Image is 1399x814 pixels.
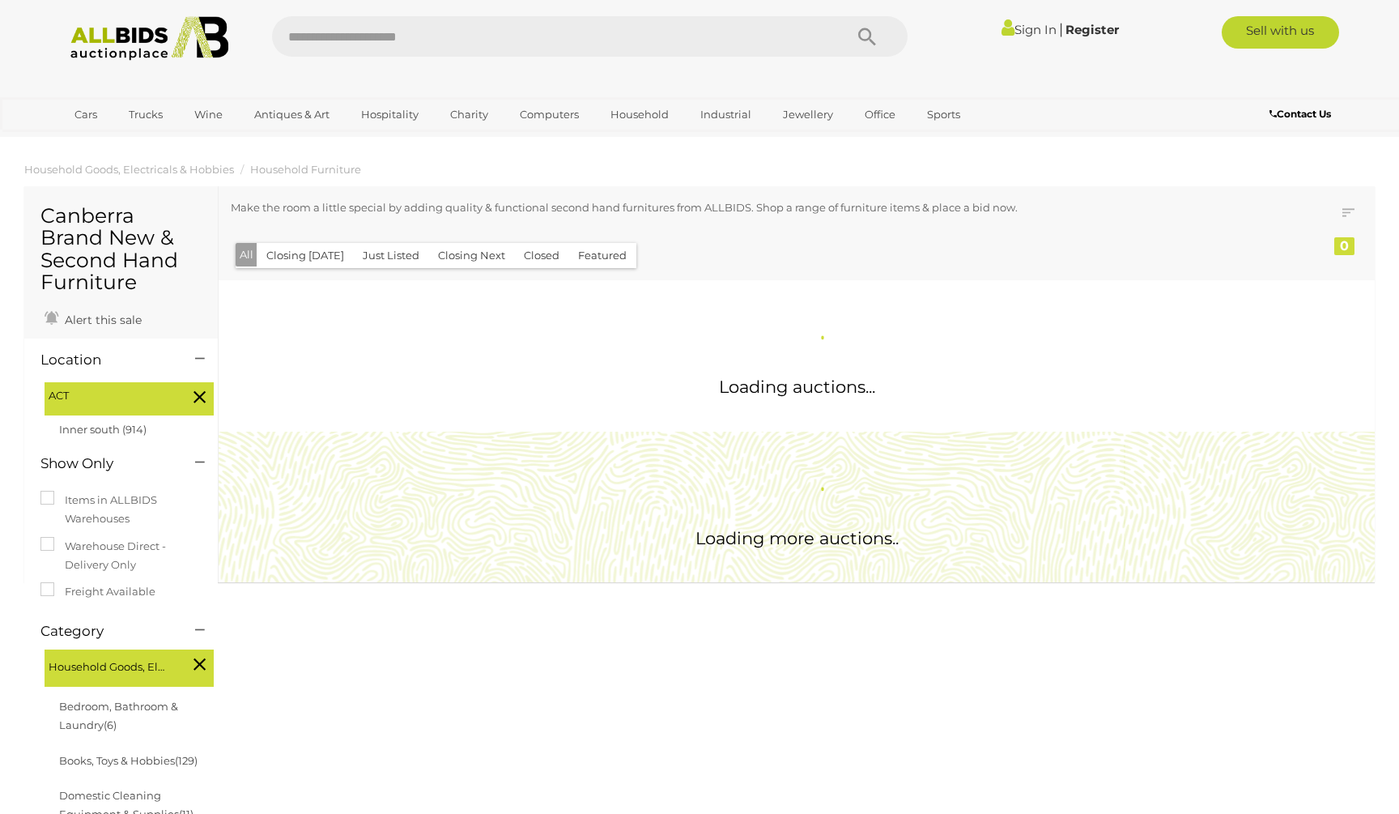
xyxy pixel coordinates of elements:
b: Contact Us [1269,108,1331,120]
a: Cars [64,101,108,128]
a: Antiques & Art [244,101,340,128]
a: Sports [916,101,971,128]
a: Inner south (914) [59,423,147,436]
label: Items in ALLBIDS Warehouses [40,491,202,529]
span: (129) [175,754,198,767]
a: Wine [184,101,233,128]
a: Charity [440,101,499,128]
p: Make the room a little special by adding quality & functional second hand furnitures from ALLBIDS... [231,198,1257,217]
label: Freight Available [40,582,155,601]
a: Books, Toys & Hobbies(129) [59,754,198,767]
button: Closing Next [428,243,515,268]
a: Office [854,101,906,128]
div: 0 [1334,237,1354,255]
span: Alert this sale [61,313,142,327]
h4: Location [40,352,171,368]
span: Loading more auctions.. [695,528,899,548]
span: (6) [104,718,117,731]
a: Sell with us [1222,16,1339,49]
button: All [236,243,257,266]
button: Just Listed [353,243,429,268]
span: Loading auctions... [719,377,875,397]
a: Alert this sale [40,306,146,330]
a: Industrial [690,101,762,128]
button: Featured [568,243,636,268]
a: Contact Us [1269,105,1335,123]
h4: Category [40,624,171,639]
span: Household Goods, Electricals & Hobbies [49,654,170,676]
a: Sign In [1001,22,1057,37]
button: Closing [DATE] [257,243,354,268]
a: Hospitality [351,101,429,128]
a: Bedroom, Bathroom & Laundry(6) [59,700,178,731]
a: Household Goods, Electricals & Hobbies [24,163,234,176]
a: Household [600,101,679,128]
a: Register [1065,22,1119,37]
img: Allbids.com.au [62,16,237,61]
a: Household Furniture [250,163,361,176]
button: Search [827,16,908,57]
h4: Show Only [40,456,171,471]
h1: Canberra Brand New & Second Hand Furniture [40,205,202,294]
a: Computers [509,101,589,128]
label: Warehouse Direct - Delivery Only [40,537,202,575]
span: | [1059,20,1063,38]
a: Jewellery [772,101,844,128]
a: [GEOGRAPHIC_DATA] [64,128,200,155]
a: Trucks [118,101,173,128]
button: Closed [514,243,569,268]
span: ACT [49,386,170,405]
